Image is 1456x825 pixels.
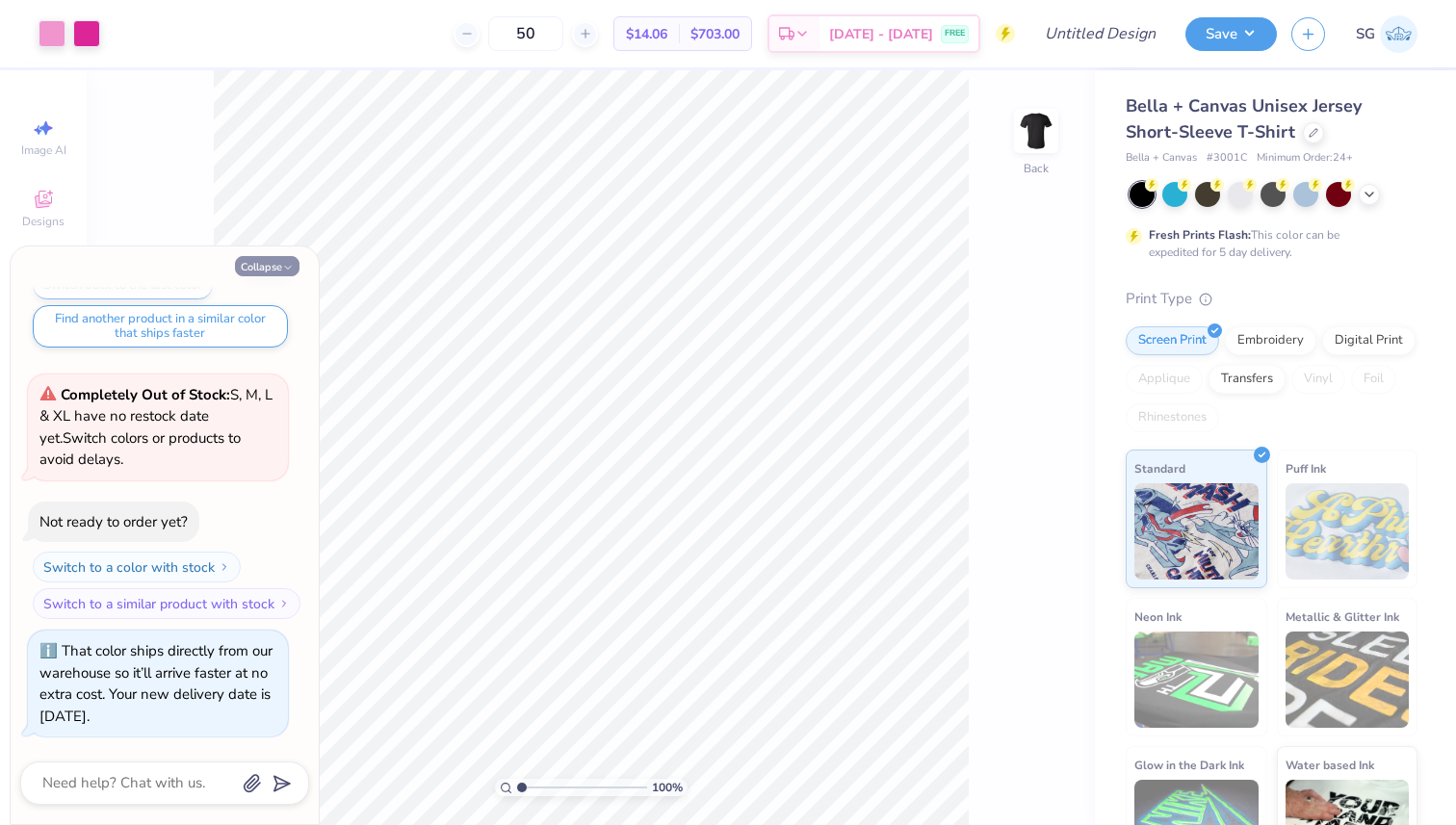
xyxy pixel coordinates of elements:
[235,256,299,276] button: Collapse
[33,588,300,619] button: Switch to a similar product with stock
[1134,458,1185,478] span: Standard
[1185,17,1277,51] button: Save
[278,598,290,609] img: Switch to a similar product with stock
[1286,755,1374,775] span: Water based Ink
[1286,632,1410,728] img: Metallic & Glitter Ink
[945,27,965,40] span: FREE
[1149,226,1386,261] div: This color can be expedited for 5 day delivery.
[39,512,188,531] div: Not ready to order yet?
[1134,632,1259,728] img: Neon Ink
[1356,15,1417,53] a: SG
[1126,288,1417,310] div: Print Type
[1209,365,1286,394] div: Transfers
[39,385,273,470] span: S, M, L & XL have no restock date yet. Switch colors or products to avoid delays.
[1126,94,1362,143] span: Bella + Canvas Unisex Jersey Short-Sleeve T-Shirt
[1257,150,1353,167] span: Minimum Order: 24 +
[652,779,683,796] span: 100 %
[1029,14,1171,53] input: Untitled Design
[1322,326,1416,355] div: Digital Print
[1225,326,1316,355] div: Embroidery
[22,214,65,229] span: Designs
[1356,23,1375,45] span: SG
[1380,15,1417,53] img: Shane Gray
[33,271,213,299] button: Switch back to the last color
[1134,755,1244,775] span: Glow in the Dark Ink
[1291,365,1345,394] div: Vinyl
[39,641,273,726] div: That color ships directly from our warehouse so it’ll arrive faster at no extra cost. Your new de...
[1286,606,1399,627] span: Metallic & Glitter Ink
[626,24,667,44] span: $14.06
[21,142,66,158] span: Image AI
[1126,150,1197,167] span: Bella + Canvas
[33,305,288,348] button: Find another product in a similar color that ships faster
[1286,483,1410,580] img: Puff Ink
[33,552,241,582] button: Switch to a color with stock
[690,24,740,44] span: $703.00
[219,561,230,573] img: Switch to a color with stock
[1126,326,1219,355] div: Screen Print
[1017,112,1055,150] img: Back
[1024,160,1049,177] div: Back
[1207,150,1247,167] span: # 3001C
[829,24,933,44] span: [DATE] - [DATE]
[1351,365,1396,394] div: Foil
[1286,458,1326,478] span: Puff Ink
[1126,365,1203,394] div: Applique
[488,16,563,51] input: – –
[1126,403,1219,432] div: Rhinestones
[61,385,230,404] strong: Completely Out of Stock:
[1149,227,1251,243] strong: Fresh Prints Flash:
[1134,606,1182,627] span: Neon Ink
[1134,483,1259,580] img: Standard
